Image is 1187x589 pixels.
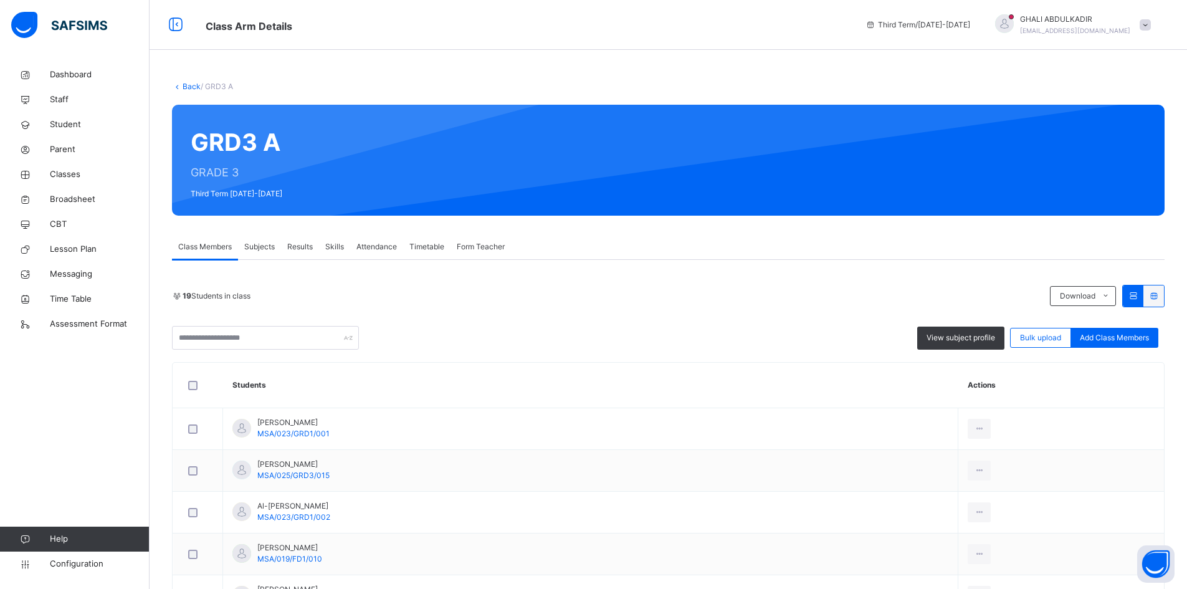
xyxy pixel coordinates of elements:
[257,542,322,553] span: [PERSON_NAME]
[257,471,330,480] span: MSA/025/GRD3/015
[223,363,958,408] th: Students
[50,293,150,305] span: Time Table
[50,193,150,206] span: Broadsheet
[50,558,149,570] span: Configuration
[257,512,330,522] span: MSA/023/GRD1/002
[287,241,313,252] span: Results
[1080,332,1149,343] span: Add Class Members
[11,12,107,38] img: safsims
[1020,27,1130,34] span: [EMAIL_ADDRESS][DOMAIN_NAME]
[1020,14,1130,25] span: GHALI ABDULKADIR
[1020,332,1061,343] span: Bulk upload
[927,332,995,343] span: View subject profile
[325,241,344,252] span: Skills
[50,318,150,330] span: Assessment Format
[257,500,330,512] span: Al-[PERSON_NAME]
[183,291,191,300] b: 19
[1137,545,1175,583] button: Open asap
[244,241,275,252] span: Subjects
[183,82,201,91] a: Back
[50,533,149,545] span: Help
[983,14,1157,36] div: GHALI ABDULKADIR
[50,243,150,256] span: Lesson Plan
[457,241,505,252] span: Form Teacher
[50,69,150,81] span: Dashboard
[1060,290,1095,302] span: Download
[178,241,232,252] span: Class Members
[50,143,150,156] span: Parent
[958,363,1164,408] th: Actions
[50,93,150,106] span: Staff
[257,417,330,428] span: [PERSON_NAME]
[206,20,292,32] span: Class Arm Details
[865,19,970,31] span: session/term information
[50,268,150,280] span: Messaging
[50,218,150,231] span: CBT
[356,241,397,252] span: Attendance
[257,554,322,563] span: MSA/019/FD1/010
[257,429,330,438] span: MSA/023/GRD1/001
[201,82,233,91] span: / GRD3 A
[50,168,150,181] span: Classes
[409,241,444,252] span: Timetable
[50,118,150,131] span: Student
[183,290,250,302] span: Students in class
[257,459,330,470] span: [PERSON_NAME]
